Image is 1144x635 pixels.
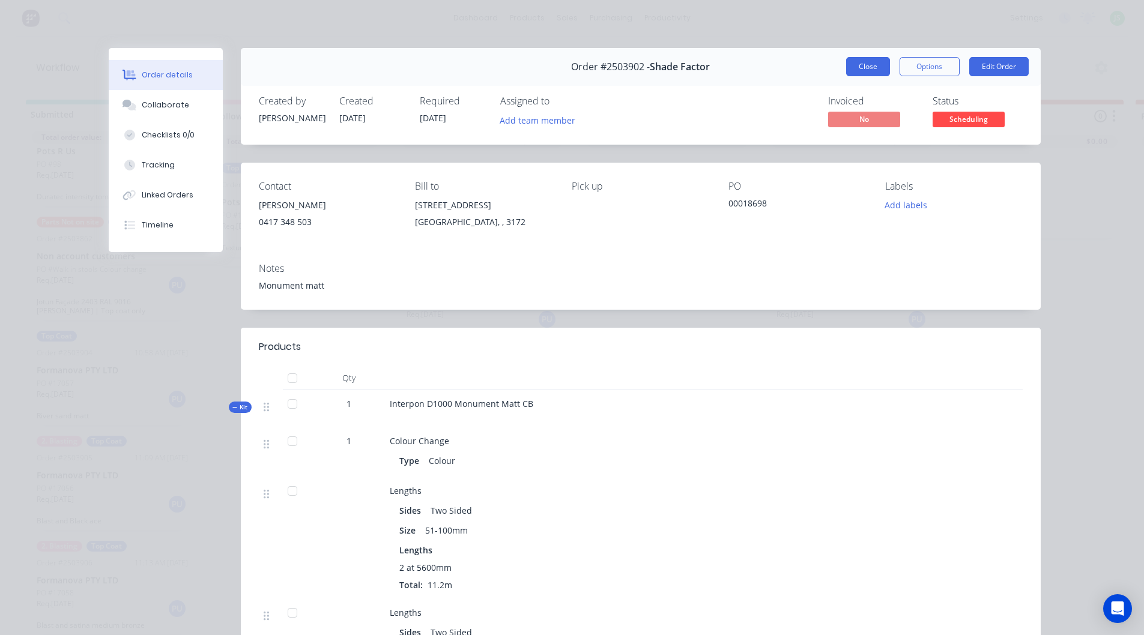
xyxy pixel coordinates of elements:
[572,181,709,192] div: Pick up
[109,120,223,150] button: Checklists 0/0
[347,435,351,447] span: 1
[900,57,960,76] button: Options
[339,112,366,124] span: [DATE]
[390,607,422,618] span: Lengths
[828,112,900,127] span: No
[933,112,1005,127] span: Scheduling
[142,160,175,170] div: Tracking
[415,197,552,214] div: [STREET_ADDRESS]
[728,197,866,214] div: 00018698
[420,95,486,107] div: Required
[259,214,396,230] div: 0417 348 503
[109,90,223,120] button: Collaborate
[846,57,890,76] button: Close
[142,70,193,80] div: Order details
[885,181,1023,192] div: Labels
[109,210,223,240] button: Timeline
[390,398,533,409] span: Interpon D1000 Monument Matt CB
[399,522,420,539] div: Size
[415,214,552,230] div: [GEOGRAPHIC_DATA], , 3172
[142,190,193,200] div: Linked Orders
[571,61,650,73] span: Order #2503902 -
[415,197,552,235] div: [STREET_ADDRESS][GEOGRAPHIC_DATA], , 3172
[415,181,552,192] div: Bill to
[390,485,422,496] span: Lengths
[500,95,620,107] div: Assigned to
[420,522,473,539] div: 51-100mm
[259,95,325,107] div: Created by
[728,181,866,192] div: PO
[423,579,457,591] span: 11.2m
[399,544,432,556] span: Lengths
[259,197,396,214] div: [PERSON_NAME]
[1103,594,1132,623] div: Open Intercom Messenger
[259,181,396,192] div: Contact
[259,263,1023,274] div: Notes
[339,95,405,107] div: Created
[109,60,223,90] button: Order details
[424,452,460,469] div: Colour
[500,112,582,128] button: Add team member
[493,112,581,128] button: Add team member
[426,502,477,519] div: Two Sided
[232,403,248,412] span: Kit
[259,197,396,235] div: [PERSON_NAME]0417 348 503
[399,452,424,469] div: Type
[142,130,195,140] div: Checklists 0/0
[969,57,1029,76] button: Edit Order
[933,95,1023,107] div: Status
[390,435,449,447] span: Colour Change
[109,150,223,180] button: Tracking
[879,197,934,213] button: Add labels
[420,112,446,124] span: [DATE]
[399,579,423,591] span: Total:
[933,112,1005,130] button: Scheduling
[399,561,452,574] span: 2 at 5600mm
[109,180,223,210] button: Linked Orders
[229,402,252,413] div: Kit
[347,397,351,410] span: 1
[259,340,301,354] div: Products
[828,95,918,107] div: Invoiced
[142,100,189,110] div: Collaborate
[259,279,1023,292] div: Monument matt
[650,61,710,73] span: Shade Factor
[313,366,385,390] div: Qty
[399,502,426,519] div: Sides
[259,112,325,124] div: [PERSON_NAME]
[142,220,174,230] div: Timeline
